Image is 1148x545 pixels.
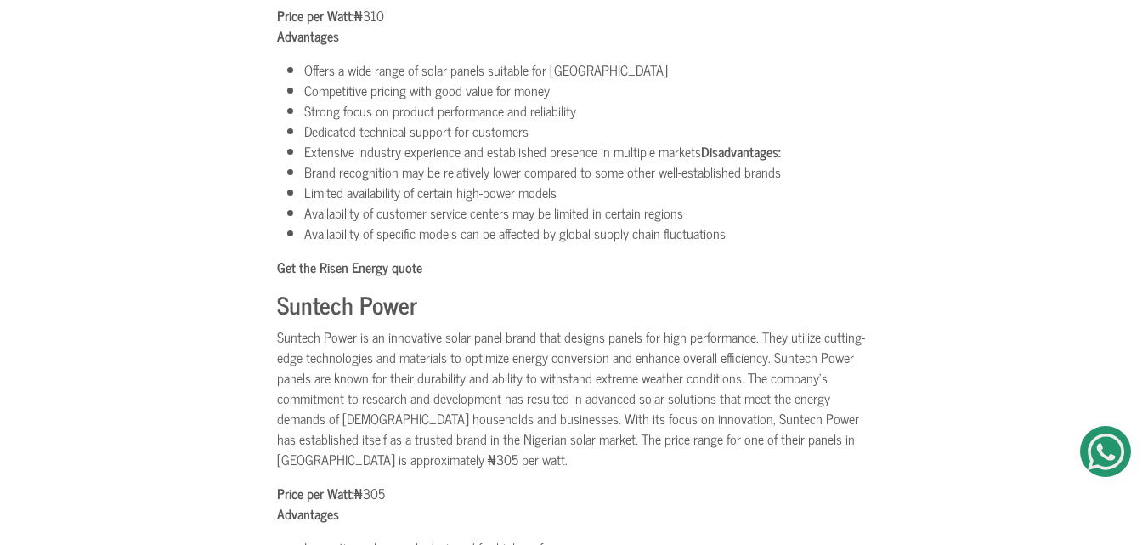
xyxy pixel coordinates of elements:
p: ₦305 [277,483,872,524]
b: Disadvantages: [701,140,781,162]
b: Suntech Power [277,285,417,324]
p: ₦310 [277,5,872,46]
p: Suntech Power is an innovative solar panel brand that designs panels for high performance. They u... [277,326,872,469]
b: Price per Watt: [277,482,354,504]
li: Availability of specific models can be affected by global supply chain fluctuations [304,223,872,243]
li: Brand recognition may be relatively lower compared to some other well-established brands [304,162,872,182]
li: Availability of customer service centers may be limited in certain regions [304,202,872,223]
li: Dedicated technical support for customers [304,121,872,141]
li: Competitive pricing with good value for money [304,80,872,100]
li: Offers a wide range of solar panels suitable for [GEOGRAPHIC_DATA] [304,60,872,80]
li: Extensive industry experience and established presence in multiple markets [304,141,872,162]
b: Get the Risen Energy quote [277,256,422,278]
b: Price per Watt: [277,4,354,26]
b: Advantages [277,25,339,47]
b: Advantages [277,502,339,525]
img: Get Started On Earthbond Via Whatsapp [1088,434,1124,470]
li: Strong focus on product performance and reliability [304,100,872,121]
li: Limited availability of certain high-power models [304,182,872,202]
